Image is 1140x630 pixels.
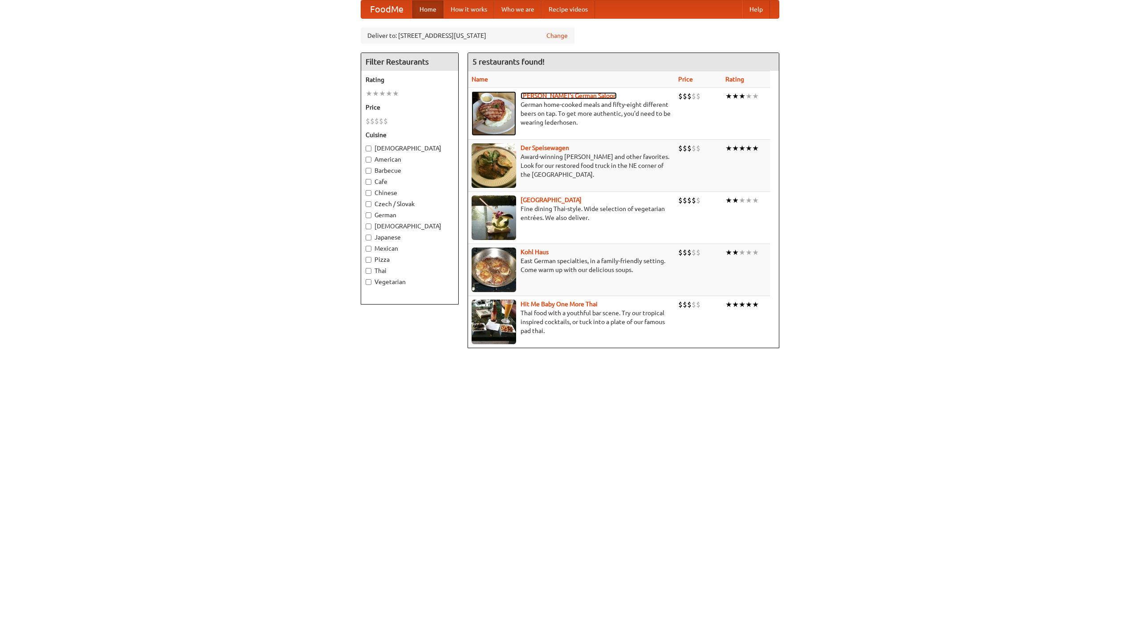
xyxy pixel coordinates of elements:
input: Chinese [366,190,371,196]
li: ★ [732,143,739,153]
a: Rating [725,76,744,83]
input: Cafe [366,179,371,185]
li: ★ [752,248,759,257]
input: Thai [366,268,371,274]
img: esthers.jpg [472,91,516,136]
li: $ [692,195,696,205]
h5: Rating [366,75,454,84]
label: Thai [366,266,454,275]
label: [DEMOGRAPHIC_DATA] [366,144,454,153]
li: $ [683,300,687,309]
li: ★ [386,89,392,98]
li: $ [366,116,370,126]
li: ★ [732,195,739,205]
li: ★ [752,195,759,205]
li: ★ [739,300,745,309]
li: $ [678,195,683,205]
li: $ [692,248,696,257]
li: $ [687,195,692,205]
a: FoodMe [361,0,412,18]
label: [DEMOGRAPHIC_DATA] [366,222,454,231]
input: German [366,212,371,218]
input: Vegetarian [366,279,371,285]
p: Fine dining Thai-style. Wide selection of vegetarian entrées. We also deliver. [472,204,671,222]
li: ★ [739,195,745,205]
li: $ [683,248,687,257]
li: $ [687,91,692,101]
li: ★ [732,248,739,257]
li: $ [696,300,700,309]
img: babythai.jpg [472,300,516,344]
input: [DEMOGRAPHIC_DATA] [366,224,371,229]
li: $ [383,116,388,126]
li: $ [370,116,375,126]
h4: Filter Restaurants [361,53,458,71]
ng-pluralize: 5 restaurants found! [472,57,545,66]
h5: Cuisine [366,130,454,139]
label: Barbecue [366,166,454,175]
a: Who we are [494,0,541,18]
li: $ [696,143,700,153]
li: ★ [739,248,745,257]
a: [PERSON_NAME]'s German Saloon [521,92,617,99]
input: American [366,157,371,163]
li: $ [375,116,379,126]
label: Chinese [366,188,454,197]
li: ★ [392,89,399,98]
a: Name [472,76,488,83]
li: ★ [739,143,745,153]
label: Vegetarian [366,277,454,286]
img: speisewagen.jpg [472,143,516,188]
li: ★ [745,195,752,205]
h5: Price [366,103,454,112]
li: ★ [745,143,752,153]
li: ★ [745,91,752,101]
a: Kohl Haus [521,248,549,256]
li: $ [687,248,692,257]
li: ★ [725,248,732,257]
li: $ [683,143,687,153]
li: $ [683,91,687,101]
li: ★ [745,248,752,257]
label: Japanese [366,233,454,242]
a: Recipe videos [541,0,595,18]
img: kohlhaus.jpg [472,248,516,292]
li: $ [696,195,700,205]
li: $ [678,248,683,257]
li: ★ [739,91,745,101]
p: East German specialties, in a family-friendly setting. Come warm up with our delicious soups. [472,256,671,274]
a: Change [546,31,568,40]
a: Der Speisewagen [521,144,569,151]
li: $ [696,248,700,257]
li: ★ [725,195,732,205]
li: ★ [366,89,372,98]
label: German [366,211,454,219]
li: $ [696,91,700,101]
li: ★ [725,143,732,153]
input: Pizza [366,257,371,263]
li: ★ [372,89,379,98]
li: ★ [752,143,759,153]
input: Japanese [366,235,371,240]
li: ★ [732,300,739,309]
img: satay.jpg [472,195,516,240]
li: $ [692,143,696,153]
label: Cafe [366,177,454,186]
a: Hit Me Baby One More Thai [521,301,598,308]
li: ★ [725,300,732,309]
li: $ [692,300,696,309]
li: ★ [379,89,386,98]
li: $ [678,300,683,309]
a: Price [678,76,693,83]
label: American [366,155,454,164]
li: $ [687,143,692,153]
div: Deliver to: [STREET_ADDRESS][US_STATE] [361,28,574,44]
li: ★ [725,91,732,101]
li: $ [687,300,692,309]
input: [DEMOGRAPHIC_DATA] [366,146,371,151]
a: [GEOGRAPHIC_DATA] [521,196,582,203]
